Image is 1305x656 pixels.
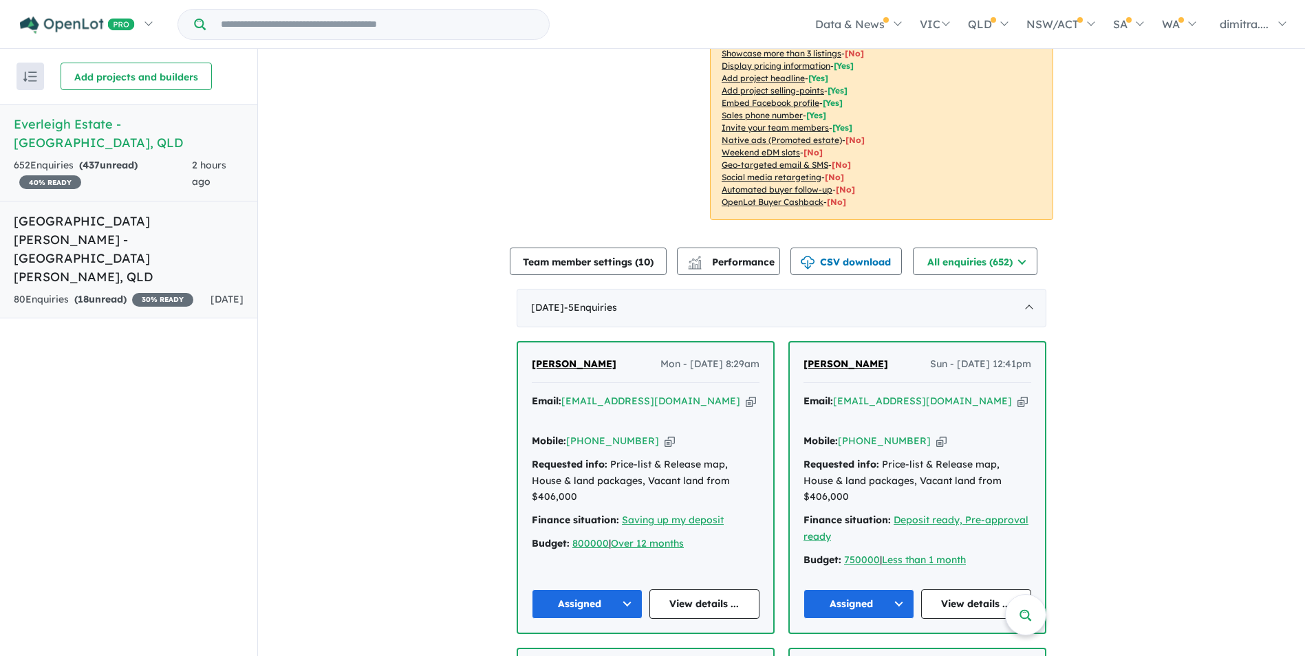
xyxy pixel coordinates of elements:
h5: [GEOGRAPHIC_DATA][PERSON_NAME] - [GEOGRAPHIC_DATA][PERSON_NAME] , QLD [14,212,244,286]
button: CSV download [790,248,902,275]
u: Invite your team members [722,122,829,133]
u: Sales phone number [722,110,803,120]
strong: Finance situation: [804,514,891,526]
a: [PHONE_NUMBER] [838,435,931,447]
strong: Email: [804,395,833,407]
span: 10 [638,256,650,268]
strong: Budget: [804,554,841,566]
a: [PHONE_NUMBER] [566,435,659,447]
span: [No] [836,184,855,195]
u: Showcase more than 3 listings [722,48,841,58]
a: Deposit ready, Pre-approval ready [804,514,1028,543]
span: 40 % READY [19,175,81,189]
a: [EMAIL_ADDRESS][DOMAIN_NAME] [833,395,1012,407]
span: [No] [825,172,844,182]
img: sort.svg [23,72,37,82]
u: Embed Facebook profile [722,98,819,108]
a: Less than 1 month [882,554,966,566]
strong: ( unread) [79,159,138,171]
a: Saving up my deposit [622,514,724,526]
span: 2 hours ago [192,159,226,188]
button: All enquiries (652) [913,248,1037,275]
button: Copy [1017,394,1028,408]
img: bar-chart.svg [688,260,702,269]
div: [DATE] [517,289,1046,327]
span: [ Yes ] [832,122,852,133]
div: | [804,552,1031,569]
span: [PERSON_NAME] [804,358,888,370]
a: [PERSON_NAME] [532,356,616,373]
span: [ Yes ] [828,85,848,96]
span: [No] [845,135,865,145]
strong: Mobile: [804,435,838,447]
span: [PERSON_NAME] [532,358,616,370]
u: Weekend eDM slots [722,147,800,157]
div: 80 Enquir ies [14,292,193,308]
u: Geo-targeted email & SMS [722,160,828,170]
u: Native ads (Promoted estate) [722,135,842,145]
img: Openlot PRO Logo White [20,17,135,34]
u: OpenLot Buyer Cashback [722,197,823,207]
button: Assigned [804,589,914,619]
a: 750000 [844,554,880,566]
u: Add project selling-points [722,85,824,96]
img: download icon [801,256,815,270]
a: [PERSON_NAME] [804,356,888,373]
span: [ Yes ] [806,110,826,120]
u: Social media retargeting [722,172,821,182]
a: View details ... [921,589,1032,619]
span: Performance [690,256,775,268]
span: dimitra.... [1220,17,1269,31]
span: [ Yes ] [808,73,828,83]
span: 30 % READY [132,293,193,307]
strong: Budget: [532,537,570,549]
span: [ No ] [845,48,864,58]
button: Copy [746,394,756,408]
button: Copy [936,434,947,448]
span: Mon - [DATE] 8:29am [660,356,759,373]
span: [ Yes ] [834,61,854,71]
strong: Email: [532,395,561,407]
span: [No] [804,147,823,157]
span: [No] [827,197,846,207]
button: Copy [665,434,675,448]
span: - 5 Enquir ies [564,301,617,314]
button: Add projects and builders [61,63,212,90]
span: 18 [78,293,89,305]
a: View details ... [649,589,760,619]
img: line-chart.svg [689,256,701,263]
a: [EMAIL_ADDRESS][DOMAIN_NAME] [561,395,740,407]
a: 800000 [572,537,609,549]
button: Assigned [532,589,643,619]
div: Price-list & Release map, House & land packages, Vacant land from $406,000 [804,457,1031,505]
strong: Mobile: [532,435,566,447]
div: | [532,536,759,552]
strong: ( unread) [74,293,127,305]
button: Team member settings (10) [510,248,667,275]
div: 652 Enquir ies [14,157,192,190]
div: Price-list & Release map, House & land packages, Vacant land from $406,000 [532,457,759,505]
u: Automated buyer follow-up [722,184,832,195]
a: Over 12 months [611,537,684,549]
h5: Everleigh Estate - [GEOGRAPHIC_DATA] , QLD [14,115,244,152]
u: Display pricing information [722,61,830,71]
strong: Finance situation: [532,514,619,526]
strong: Requested info: [532,458,607,470]
span: [ Yes ] [823,98,843,108]
button: Performance [677,248,780,275]
u: Add project headline [722,73,805,83]
span: [DATE] [211,293,244,305]
input: Try estate name, suburb, builder or developer [208,10,546,39]
span: Sun - [DATE] 12:41pm [930,356,1031,373]
strong: Requested info: [804,458,879,470]
span: [No] [832,160,851,170]
span: 437 [83,159,100,171]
